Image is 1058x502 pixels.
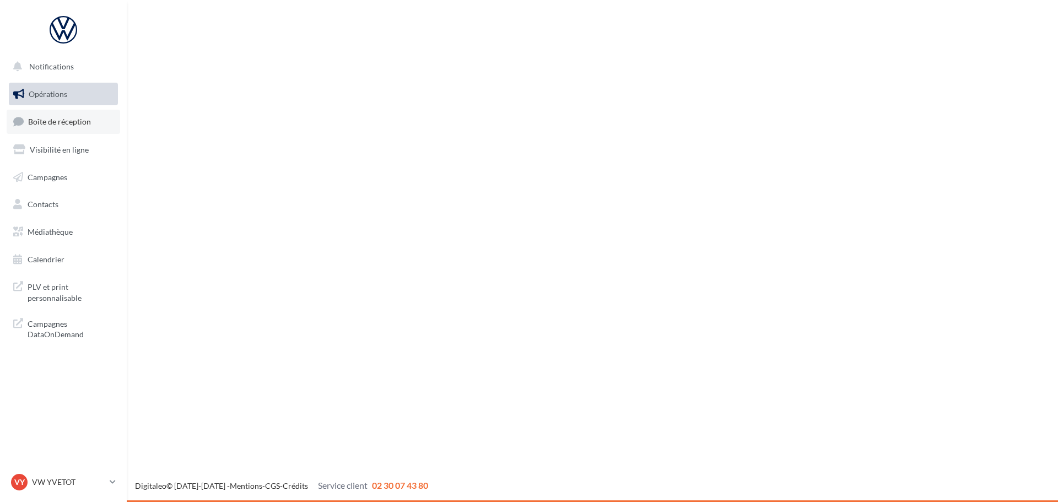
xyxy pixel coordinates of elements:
a: Crédits [283,481,308,490]
span: 02 30 07 43 80 [372,480,428,490]
span: Médiathèque [28,227,73,236]
span: Visibilité en ligne [30,145,89,154]
span: Contacts [28,199,58,209]
span: Calendrier [28,255,64,264]
span: Boîte de réception [28,117,91,126]
span: Notifications [29,62,74,71]
a: Campagnes DataOnDemand [7,312,120,344]
a: PLV et print personnalisable [7,275,120,307]
span: Campagnes [28,172,67,181]
a: VY VW YVETOT [9,472,118,493]
span: Service client [318,480,368,490]
a: Opérations [7,83,120,106]
a: Digitaleo [135,481,166,490]
a: Visibilité en ligne [7,138,120,161]
button: Notifications [7,55,116,78]
a: Calendrier [7,248,120,271]
span: © [DATE]-[DATE] - - - [135,481,428,490]
a: Médiathèque [7,220,120,244]
a: Mentions [230,481,262,490]
span: Opérations [29,89,67,99]
span: Campagnes DataOnDemand [28,316,114,340]
span: PLV et print personnalisable [28,279,114,303]
p: VW YVETOT [32,477,105,488]
a: CGS [265,481,280,490]
a: Campagnes [7,166,120,189]
span: VY [14,477,25,488]
a: Boîte de réception [7,110,120,133]
a: Contacts [7,193,120,216]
